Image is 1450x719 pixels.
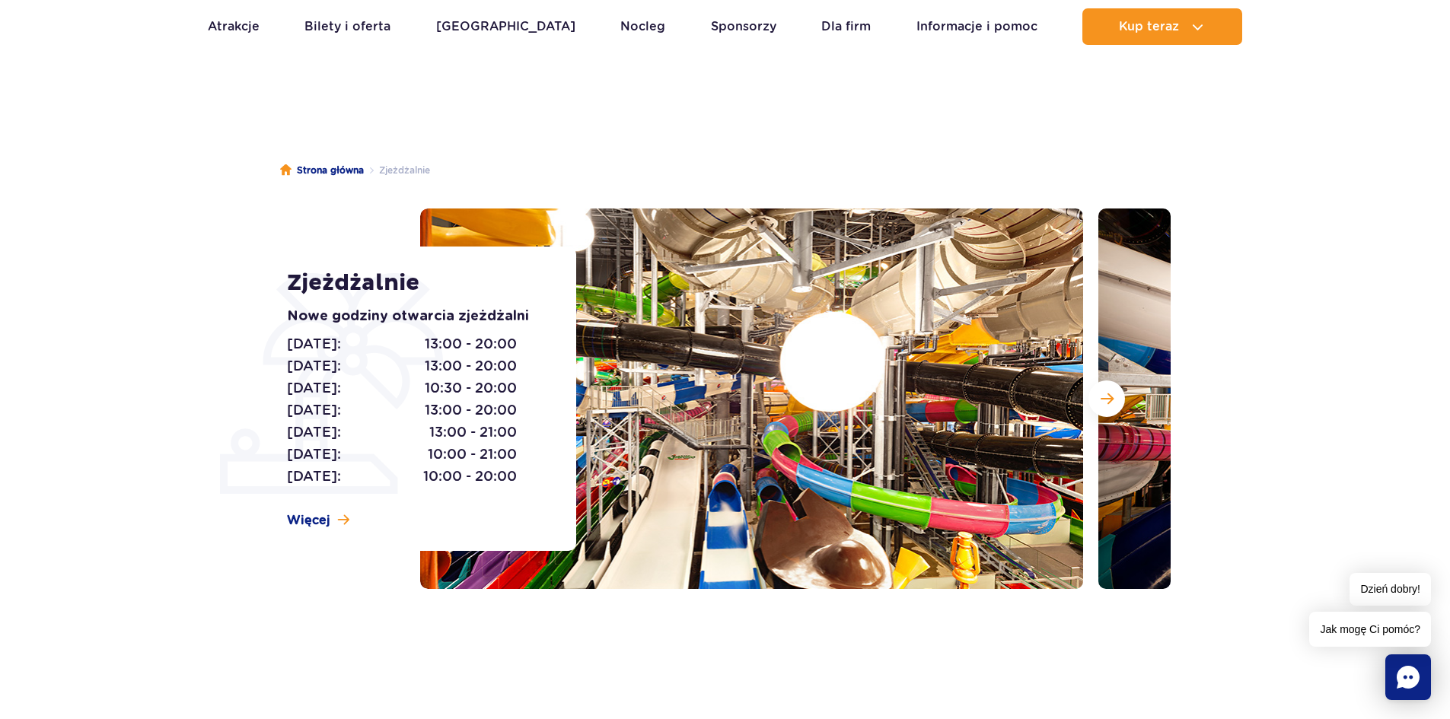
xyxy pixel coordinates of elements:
span: 10:00 - 20:00 [423,466,517,487]
span: 13:00 - 20:00 [425,355,517,377]
a: Strona główna [280,163,364,178]
span: Jak mogę Ci pomóc? [1309,612,1431,647]
div: Chat [1385,654,1431,700]
span: 13:00 - 20:00 [425,333,517,355]
span: [DATE]: [287,422,341,443]
span: 10:00 - 21:00 [428,444,517,465]
a: Więcej [287,512,349,529]
button: Kup teraz [1082,8,1242,45]
a: Informacje i pomoc [916,8,1037,45]
a: Sponsorzy [711,8,776,45]
a: Nocleg [620,8,665,45]
span: Kup teraz [1119,20,1179,33]
span: Dzień dobry! [1350,573,1431,606]
span: [DATE]: [287,355,341,377]
span: Więcej [287,512,330,529]
span: 13:00 - 20:00 [425,399,517,421]
li: Zjeżdżalnie [364,163,430,178]
a: Atrakcje [208,8,260,45]
span: [DATE]: [287,377,341,399]
span: [DATE]: [287,399,341,421]
span: [DATE]: [287,444,341,465]
span: 10:30 - 20:00 [425,377,517,399]
h1: Zjeżdżalnie [287,269,542,297]
span: [DATE]: [287,333,341,355]
a: Dla firm [821,8,871,45]
span: 13:00 - 21:00 [429,422,517,443]
p: Nowe godziny otwarcia zjeżdżalni [287,306,542,327]
span: [DATE]: [287,466,341,487]
a: [GEOGRAPHIC_DATA] [436,8,575,45]
a: Bilety i oferta [304,8,390,45]
button: Następny slajd [1088,380,1125,417]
